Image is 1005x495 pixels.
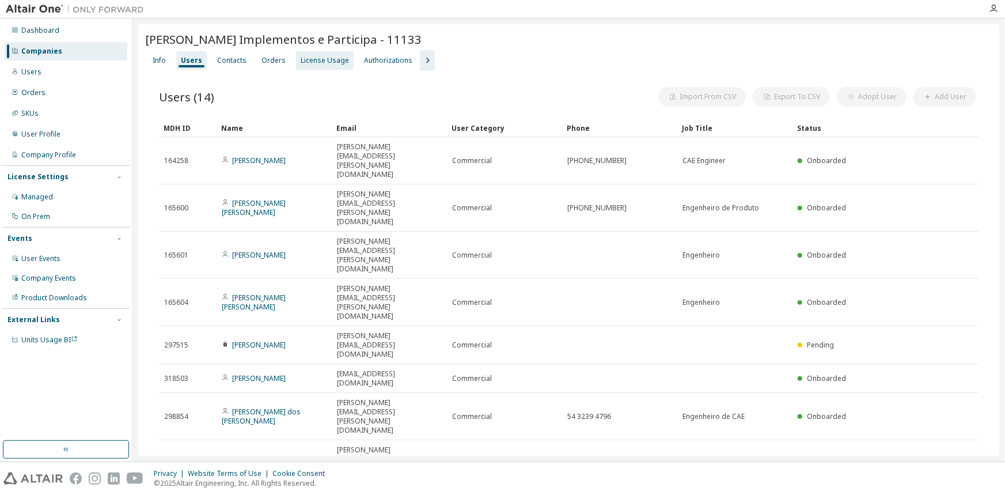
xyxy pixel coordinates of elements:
[164,298,188,307] span: 165604
[164,251,188,260] span: 165601
[682,203,759,213] span: Engenheiro de Produto
[452,341,492,350] span: Commercial
[452,374,492,383] span: Commercial
[21,150,76,160] div: Company Profile
[21,274,76,283] div: Company Events
[164,412,188,421] span: 298854
[222,198,286,217] a: [PERSON_NAME] [PERSON_NAME]
[108,473,120,485] img: linkedin.svg
[232,250,286,260] a: [PERSON_NAME]
[658,87,746,107] button: Import From CSV
[222,293,286,312] a: [PERSON_NAME] [PERSON_NAME]
[21,47,62,56] div: Companies
[181,56,202,65] div: Users
[452,298,492,307] span: Commercial
[753,87,830,107] button: Export To CSV
[913,87,976,107] button: Add User
[7,315,60,324] div: External Links
[337,142,442,179] span: [PERSON_NAME][EMAIL_ADDRESS][PERSON_NAME][DOMAIN_NAME]
[232,156,286,165] a: [PERSON_NAME]
[21,67,41,77] div: Users
[21,254,60,263] div: User Events
[154,469,188,478] div: Privacy
[682,298,720,307] span: Engenheiro
[7,172,69,182] div: License Settings
[336,119,442,137] div: Email
[21,109,39,118] div: SKUs
[145,31,422,47] span: [PERSON_NAME] Implementos e Participa - 11133
[807,297,847,307] span: Onboarded
[807,250,847,260] span: Onboarded
[164,203,188,213] span: 165600
[337,331,442,359] span: [PERSON_NAME][EMAIL_ADDRESS][DOMAIN_NAME]
[7,234,32,243] div: Events
[154,478,332,488] p: © 2025 Altair Engineering, Inc. All Rights Reserved.
[272,469,332,478] div: Cookie Consent
[337,398,442,435] span: [PERSON_NAME][EMAIL_ADDRESS][PERSON_NAME][DOMAIN_NAME]
[807,340,835,350] span: Pending
[127,473,143,485] img: youtube.svg
[21,88,45,97] div: Orders
[3,473,63,485] img: altair_logo.svg
[337,190,442,226] span: [PERSON_NAME][EMAIL_ADDRESS][PERSON_NAME][DOMAIN_NAME]
[452,412,492,421] span: Commercial
[21,130,60,139] div: User Profile
[452,203,492,213] span: Commercial
[807,203,847,213] span: Onboarded
[682,119,788,137] div: Job Title
[682,156,726,165] span: CAE Engineer
[567,156,627,165] span: [PHONE_NUMBER]
[337,445,442,492] span: [PERSON_NAME][EMAIL_ADDRESS][PERSON_NAME][DOMAIN_NAME][PERSON_NAME]
[164,156,188,165] span: 164258
[164,374,188,383] span: 318503
[337,237,442,274] span: [PERSON_NAME][EMAIL_ADDRESS][PERSON_NAME][DOMAIN_NAME]
[682,412,745,421] span: Engenheiro de CAE
[807,411,847,421] span: Onboarded
[364,56,412,65] div: Authorizations
[221,119,327,137] div: Name
[89,473,101,485] img: instagram.svg
[21,335,78,345] span: Units Usage BI
[337,369,442,388] span: [EMAIL_ADDRESS][DOMAIN_NAME]
[807,373,847,383] span: Onboarded
[452,251,492,260] span: Commercial
[567,412,611,421] span: 54 3239 4796
[301,56,349,65] div: License Usage
[232,373,286,383] a: [PERSON_NAME]
[21,212,50,221] div: On Prem
[217,56,246,65] div: Contacts
[21,293,87,303] div: Product Downloads
[797,119,910,137] div: Status
[232,340,286,350] a: [PERSON_NAME]
[567,119,673,137] div: Phone
[837,87,907,107] button: Adopt User
[807,156,847,165] span: Onboarded
[682,251,720,260] span: Engenheiro
[70,473,82,485] img: facebook.svg
[337,284,442,321] span: [PERSON_NAME][EMAIL_ADDRESS][PERSON_NAME][DOMAIN_NAME]
[159,89,214,105] span: Users (14)
[188,469,272,478] div: Website Terms of Use
[153,56,166,65] div: Info
[567,203,627,213] span: [PHONE_NUMBER]
[164,341,188,350] span: 297515
[452,119,558,137] div: User Category
[21,26,59,35] div: Dashboard
[261,56,286,65] div: Orders
[164,119,212,137] div: MDH ID
[222,407,301,426] a: [PERSON_NAME] dos [PERSON_NAME]
[21,192,53,202] div: Managed
[452,156,492,165] span: Commercial
[6,3,150,15] img: Altair One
